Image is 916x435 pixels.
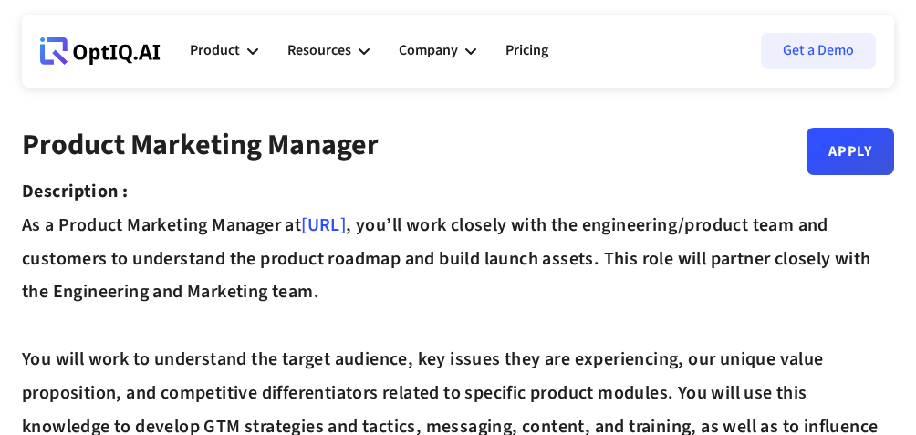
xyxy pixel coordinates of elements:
[761,33,876,69] a: Get a Demo
[190,38,240,63] div: Product
[22,179,128,204] strong: Description :
[22,128,379,175] div: Product Marketing Manager
[287,38,351,63] div: Resources
[40,24,161,78] a: Webflow Homepage
[807,128,894,175] a: Apply
[301,212,346,238] a: [URL]
[505,24,548,78] a: Pricing
[40,64,41,65] div: Webflow Homepage
[399,38,458,63] div: Company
